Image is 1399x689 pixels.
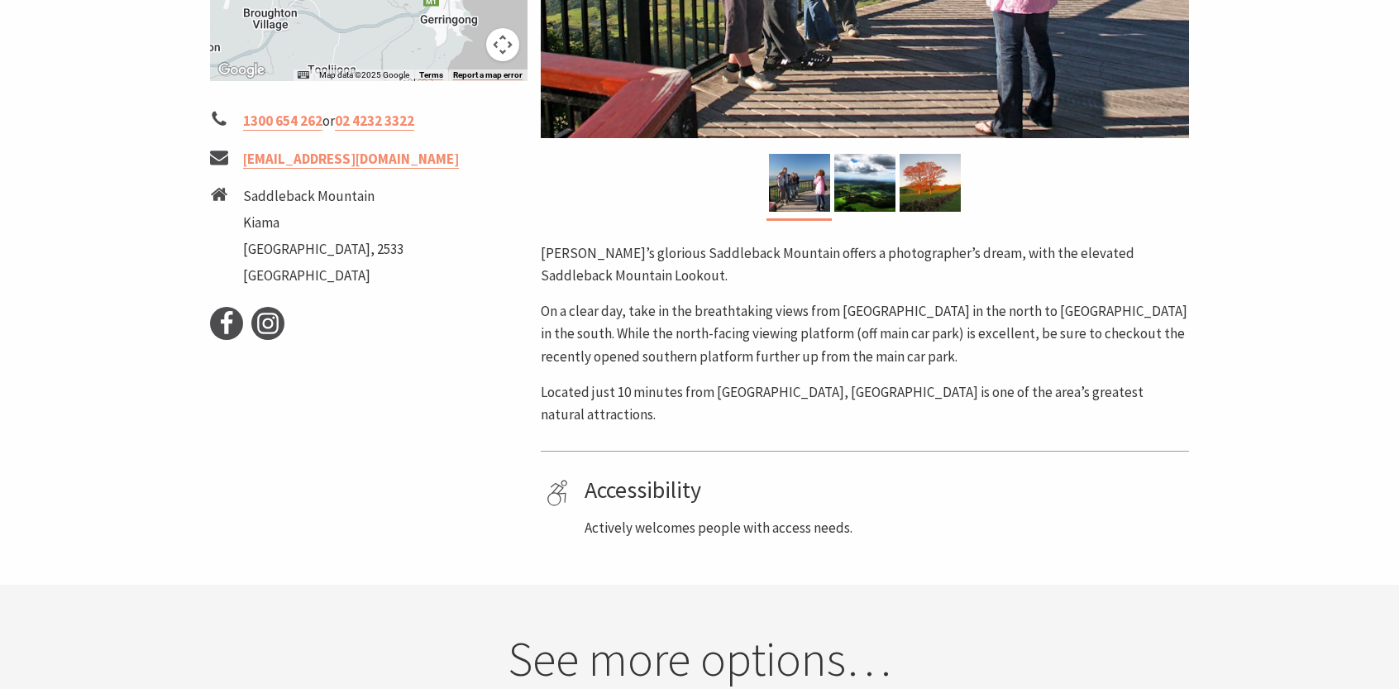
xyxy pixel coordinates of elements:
li: or [210,110,528,132]
p: Located just 10 minutes from [GEOGRAPHIC_DATA], [GEOGRAPHIC_DATA] is one of the area’s greatest n... [541,381,1189,426]
li: [GEOGRAPHIC_DATA], 2533 [243,238,403,261]
a: [EMAIL_ADDRESS][DOMAIN_NAME] [243,150,459,169]
a: Open this area in Google Maps (opens a new window) [214,60,269,81]
span: Map data ©2025 Google [319,70,409,79]
a: Terms (opens in new tab) [419,70,443,80]
li: Kiama [243,212,403,234]
li: [GEOGRAPHIC_DATA] [243,265,403,287]
a: 02 4232 3322 [335,112,414,131]
img: Saddleback Mountain Lookout [769,154,830,212]
p: [PERSON_NAME]’s glorious Saddleback Mountain offers a photographer’s dream, with the elevated Sad... [541,242,1189,287]
button: Keyboard shortcuts [298,69,309,81]
h4: Accessibility [585,476,1183,505]
li: Saddleback Mountain [243,185,403,208]
p: On a clear day, take in the breathtaking views from [GEOGRAPHIC_DATA] in the north to [GEOGRAPHIC... [541,300,1189,368]
img: Google [214,60,269,81]
img: Saddleback Lookout [900,154,961,212]
img: Saddleback [834,154,895,212]
button: Map camera controls [486,28,519,61]
p: Actively welcomes people with access needs. [585,517,1183,539]
a: 1300 654 262 [243,112,322,131]
a: Report a map error [453,70,523,80]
